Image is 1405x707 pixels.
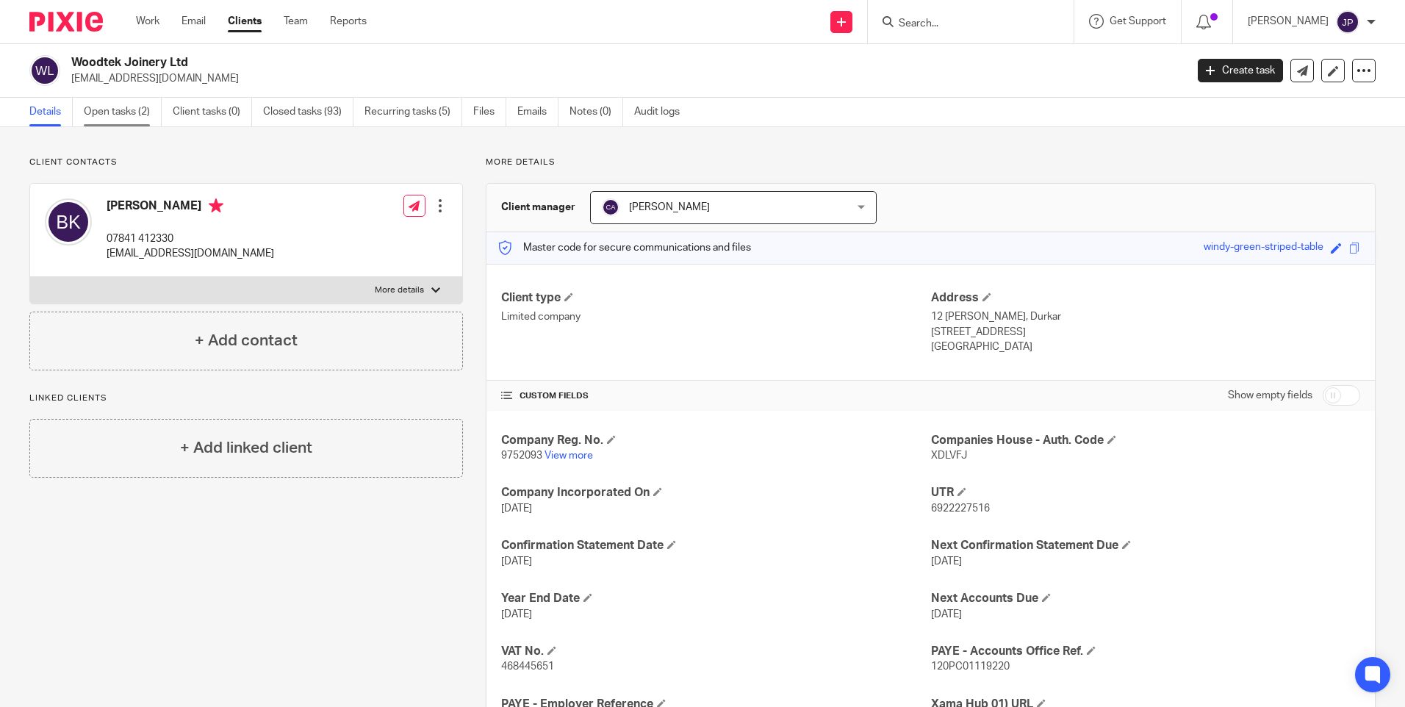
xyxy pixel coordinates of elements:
[107,232,274,246] p: 07841 412330
[931,644,1360,659] h4: PAYE - Accounts Office Ref.
[182,14,206,29] a: Email
[501,503,532,514] span: [DATE]
[931,485,1360,500] h4: UTR
[1198,59,1283,82] a: Create task
[45,198,92,245] img: svg%3E
[629,202,710,212] span: [PERSON_NAME]
[497,240,751,255] p: Master code for secure communications and files
[486,157,1376,168] p: More details
[634,98,691,126] a: Audit logs
[501,433,930,448] h4: Company Reg. No.
[931,503,990,514] span: 6922227516
[71,55,955,71] h2: Woodtek Joinery Ltd
[29,12,103,32] img: Pixie
[107,198,274,217] h4: [PERSON_NAME]
[263,98,353,126] a: Closed tasks (93)
[501,644,930,659] h4: VAT No.
[931,309,1360,324] p: 12 [PERSON_NAME], Durkar
[107,246,274,261] p: [EMAIL_ADDRESS][DOMAIN_NAME]
[375,284,424,296] p: More details
[931,340,1360,354] p: [GEOGRAPHIC_DATA]
[1336,10,1359,34] img: svg%3E
[931,433,1360,448] h4: Companies House - Auth. Code
[501,538,930,553] h4: Confirmation Statement Date
[1228,388,1312,403] label: Show empty fields
[1204,240,1323,256] div: windy-green-striped-table
[501,556,532,567] span: [DATE]
[931,556,962,567] span: [DATE]
[195,329,298,352] h4: + Add contact
[501,485,930,500] h4: Company Incorporated On
[517,98,558,126] a: Emails
[931,325,1360,340] p: [STREET_ADDRESS]
[228,14,262,29] a: Clients
[364,98,462,126] a: Recurring tasks (5)
[136,14,159,29] a: Work
[29,55,60,86] img: svg%3E
[1248,14,1329,29] p: [PERSON_NAME]
[931,661,1010,672] span: 120PC01119220
[501,290,930,306] h4: Client type
[71,71,1176,86] p: [EMAIL_ADDRESS][DOMAIN_NAME]
[501,200,575,215] h3: Client manager
[931,538,1360,553] h4: Next Confirmation Statement Due
[84,98,162,126] a: Open tasks (2)
[931,609,962,620] span: [DATE]
[931,451,967,461] span: XDLVFJ
[501,661,554,672] span: 468445651
[501,309,930,324] p: Limited company
[473,98,506,126] a: Files
[897,18,1030,31] input: Search
[29,392,463,404] p: Linked clients
[209,198,223,213] i: Primary
[602,198,619,216] img: svg%3E
[1110,16,1166,26] span: Get Support
[931,591,1360,606] h4: Next Accounts Due
[173,98,252,126] a: Client tasks (0)
[284,14,308,29] a: Team
[501,609,532,620] span: [DATE]
[29,98,73,126] a: Details
[501,591,930,606] h4: Year End Date
[501,390,930,402] h4: CUSTOM FIELDS
[330,14,367,29] a: Reports
[501,451,542,461] span: 9752093
[569,98,623,126] a: Notes (0)
[545,451,593,461] a: View more
[931,290,1360,306] h4: Address
[180,437,312,459] h4: + Add linked client
[29,157,463,168] p: Client contacts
